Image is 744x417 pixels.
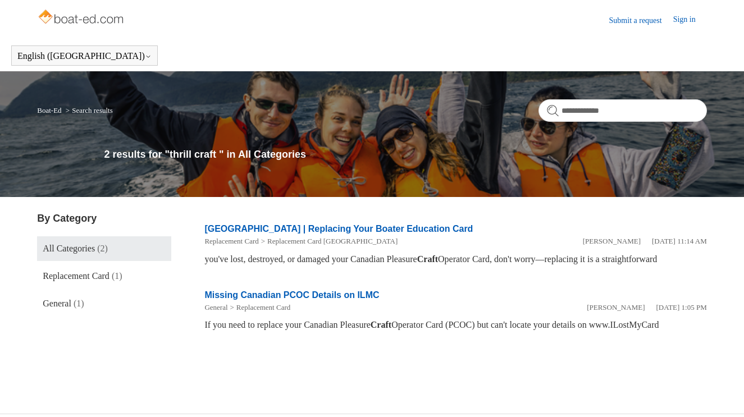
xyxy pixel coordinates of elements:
a: Replacement Card [GEOGRAPHIC_DATA] [267,237,398,245]
li: Boat-Ed [37,106,63,114]
time: 05/22/2024, 11:14 [652,237,707,245]
a: General (1) [37,291,171,316]
a: Replacement Card [236,303,290,311]
li: [PERSON_NAME] [583,236,641,247]
span: (1) [112,271,122,281]
a: All Categories (2) [37,236,171,261]
li: [PERSON_NAME] [587,302,645,313]
li: Replacement Card [204,236,258,247]
a: Replacement Card [204,237,258,245]
div: you've lost, destroyed, or damaged your Canadian Pleasure Operator Card, don't worry—replacing it... [204,253,706,266]
h3: By Category [37,211,171,226]
div: If you need to replace your Canadian Pleasure Operator Card (PCOC) but can't locate your details ... [204,318,706,332]
span: Replacement Card [43,271,109,281]
em: Craft [417,254,438,264]
a: General [204,303,227,311]
span: (2) [97,244,108,253]
li: Search results [63,106,113,114]
li: Replacement Card Canada [259,236,398,247]
a: Sign in [673,13,707,27]
span: (1) [74,299,84,308]
h1: 2 results for "thrill craft " in All Categories [104,147,707,162]
a: Replacement Card (1) [37,264,171,288]
li: General [204,302,227,313]
button: English ([GEOGRAPHIC_DATA]) [17,51,152,61]
img: Boat-Ed Help Center home page [37,7,126,29]
time: 01/05/2024, 13:05 [656,303,706,311]
span: All Categories [43,244,95,253]
input: Search [538,99,707,122]
a: Boat-Ed [37,106,61,114]
a: [GEOGRAPHIC_DATA] | Replacing Your Boater Education Card [204,224,473,233]
a: Submit a request [609,15,673,26]
li: Replacement Card [228,302,291,313]
em: Craft [371,320,391,329]
a: Missing Canadian PCOC Details on ILMC [204,290,379,300]
span: General [43,299,71,308]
